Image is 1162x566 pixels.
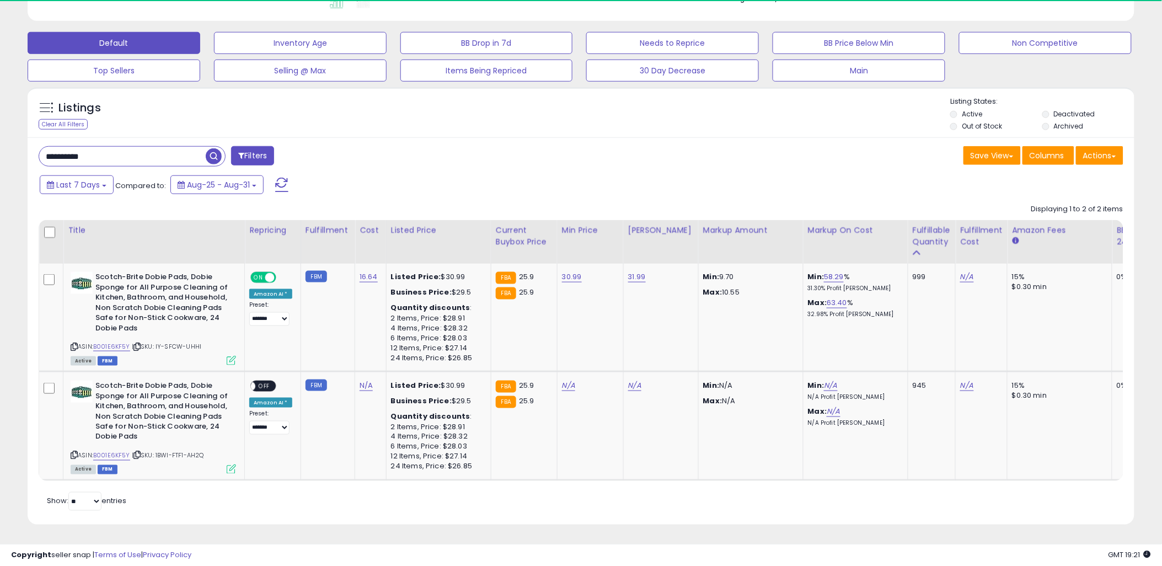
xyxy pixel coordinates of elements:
span: | SKU: 1BWI-FTF1-AH2Q [132,451,204,460]
span: All listings currently available for purchase on Amazon [71,356,96,366]
div: 4 Items, Price: $28.32 [391,432,483,442]
span: 25.9 [519,380,534,391]
b: Listed Price: [391,271,441,282]
p: N/A [703,396,795,406]
div: Cost [360,225,382,236]
div: Displaying 1 to 2 of 2 items [1031,204,1123,215]
div: Preset: [249,301,292,326]
div: 2 Items, Price: $28.91 [391,422,483,432]
small: FBA [496,381,516,393]
span: 25.9 [519,271,534,282]
button: BB Drop in 7d [400,32,573,54]
a: Terms of Use [94,549,141,560]
div: Markup Amount [703,225,799,236]
b: Min: [808,271,824,282]
button: BB Price Below Min [773,32,945,54]
div: $30.99 [391,381,483,391]
div: : [391,303,483,313]
label: Deactivated [1054,109,1095,119]
span: OFF [275,273,292,282]
small: FBA [496,396,516,408]
a: B001E6KF5Y [93,342,130,351]
button: Aug-25 - Aug-31 [170,175,264,194]
div: Clear All Filters [39,119,88,130]
a: N/A [827,406,840,417]
th: The percentage added to the cost of goods (COGS) that forms the calculator for Min & Max prices. [803,220,908,264]
div: [PERSON_NAME] [628,225,694,236]
a: N/A [824,380,837,391]
a: N/A [960,380,973,391]
span: Last 7 Days [56,179,100,190]
small: FBA [496,287,516,300]
span: OFF [255,382,273,391]
div: Min Price [562,225,619,236]
h5: Listings [58,100,101,116]
p: 9.70 [703,272,795,282]
b: Business Price: [391,396,452,406]
p: 32.98% Profit [PERSON_NAME] [808,311,899,318]
div: 15% [1012,272,1104,282]
button: Selling @ Max [214,60,387,82]
div: Repricing [249,225,296,236]
button: Inventory Age [214,32,387,54]
b: Quantity discounts [391,411,470,421]
div: seller snap | | [11,550,191,560]
a: 63.40 [827,297,847,308]
a: B001E6KF5Y [93,451,130,461]
span: Compared to: [115,180,166,191]
span: 25.9 [519,396,534,406]
div: Amazon Fees [1012,225,1107,236]
div: Fulfillable Quantity [913,225,951,248]
div: 0% [1117,381,1153,391]
div: ASIN: [71,381,236,473]
span: 2025-09-8 19:21 GMT [1109,549,1151,560]
div: ASIN: [71,272,236,364]
span: Show: entries [47,496,126,506]
div: Listed Price [391,225,486,236]
div: % [808,272,899,292]
button: Filters [231,146,274,165]
div: : [391,412,483,421]
span: FBM [98,465,117,474]
p: 31.30% Profit [PERSON_NAME] [808,285,899,292]
div: $29.5 [391,396,483,406]
div: 15% [1012,381,1104,391]
a: N/A [960,271,973,282]
button: Default [28,32,200,54]
strong: Min: [703,271,720,282]
button: Save View [963,146,1021,165]
img: 41vb45y-raL._SL40_.jpg [71,272,93,294]
a: N/A [360,380,373,391]
button: Items Being Repriced [400,60,573,82]
a: 30.99 [562,271,582,282]
div: $29.5 [391,287,483,297]
div: BB Share 24h. [1117,225,1157,248]
button: Last 7 Days [40,175,114,194]
div: Current Buybox Price [496,225,553,248]
strong: Max: [703,287,722,297]
div: $0.30 min [1012,391,1104,401]
div: 12 Items, Price: $27.14 [391,452,483,462]
div: $0.30 min [1012,282,1104,292]
p: Listing States: [950,97,1134,107]
b: Scotch-Brite Dobie Pads, Dobie Sponge for All Purpose Cleaning of Kitchen, Bathroom, and Househol... [95,381,229,445]
span: Columns [1030,150,1064,161]
div: Amazon AI * [249,398,292,408]
div: Title [68,225,240,236]
strong: Max: [703,396,722,406]
div: 2 Items, Price: $28.91 [391,313,483,323]
b: Min: [808,380,824,391]
span: ON [251,273,265,282]
a: Privacy Policy [143,549,191,560]
div: Markup on Cost [808,225,903,236]
p: N/A [703,381,795,391]
div: Fulfillment Cost [960,225,1003,248]
p: N/A Profit [PERSON_NAME] [808,419,899,427]
span: All listings currently available for purchase on Amazon [71,465,96,474]
span: FBM [98,356,117,366]
strong: Copyright [11,549,51,560]
b: Listed Price: [391,380,441,391]
div: 4 Items, Price: $28.32 [391,323,483,333]
small: FBM [306,271,327,282]
a: N/A [628,380,641,391]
